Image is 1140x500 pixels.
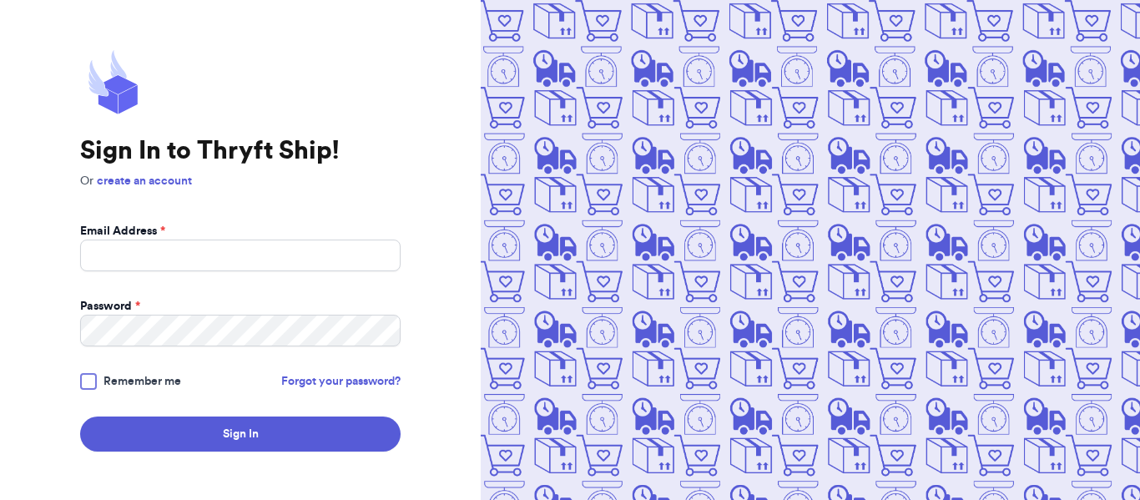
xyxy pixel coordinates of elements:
[80,417,401,452] button: Sign In
[281,373,401,390] a: Forgot your password?
[80,173,401,189] p: Or
[103,373,181,390] span: Remember me
[80,223,165,240] label: Email Address
[80,136,401,166] h1: Sign In to Thryft Ship!
[97,175,192,187] a: create an account
[80,298,140,315] label: Password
